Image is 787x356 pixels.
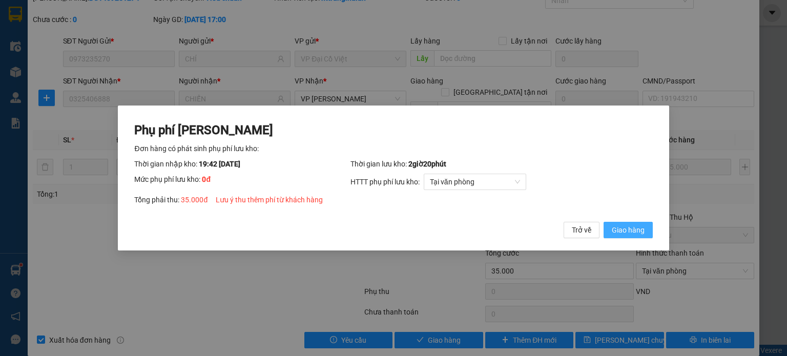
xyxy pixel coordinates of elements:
[134,194,652,205] div: Tổng phải thu:
[134,123,273,137] span: Phụ phí [PERSON_NAME]
[216,196,323,204] span: Lưu ý thu thêm phí từ khách hàng
[350,158,653,170] div: Thời gian lưu kho:
[134,143,652,154] div: Đơn hàng có phát sinh phụ phí lưu kho:
[408,160,446,168] span: 2 giờ 20 phút
[572,224,591,236] span: Trở về
[604,222,653,238] button: Giao hàng
[134,174,350,190] div: Mức phụ phí lưu kho:
[564,222,599,238] button: Trở về
[350,174,653,190] div: HTTT phụ phí lưu kho:
[202,175,211,183] span: 0 đ
[134,158,350,170] div: Thời gian nhập kho:
[199,160,240,168] span: 19:42 [DATE]
[181,196,208,204] span: 35.000 đ
[430,174,520,190] span: Tại văn phòng
[612,224,645,236] span: Giao hàng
